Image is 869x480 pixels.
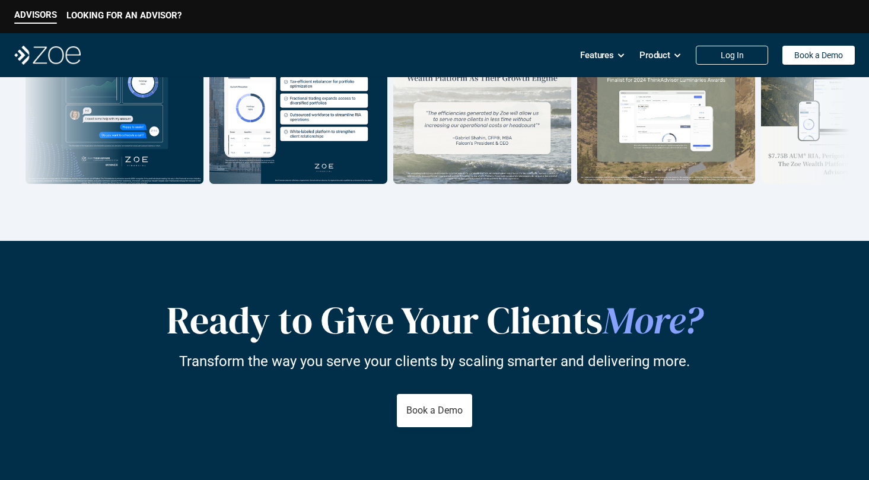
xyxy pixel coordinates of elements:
[406,405,463,416] p: Book a Demo
[603,294,702,346] span: More?
[794,50,843,61] p: Book a Demo
[782,46,855,65] a: Book a Demo
[397,394,472,427] a: Book a Demo
[14,9,57,20] p: ADVISORS
[39,298,830,344] h2: Ready to Give Your Clients
[696,46,768,65] a: Log In
[66,10,182,21] p: LOOKING FOR AN ADVISOR?
[721,50,744,61] p: Log In
[639,46,670,64] p: Product
[580,46,614,64] p: Features
[179,353,690,370] p: Transform the way you serve your clients by scaling smarter and delivering more.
